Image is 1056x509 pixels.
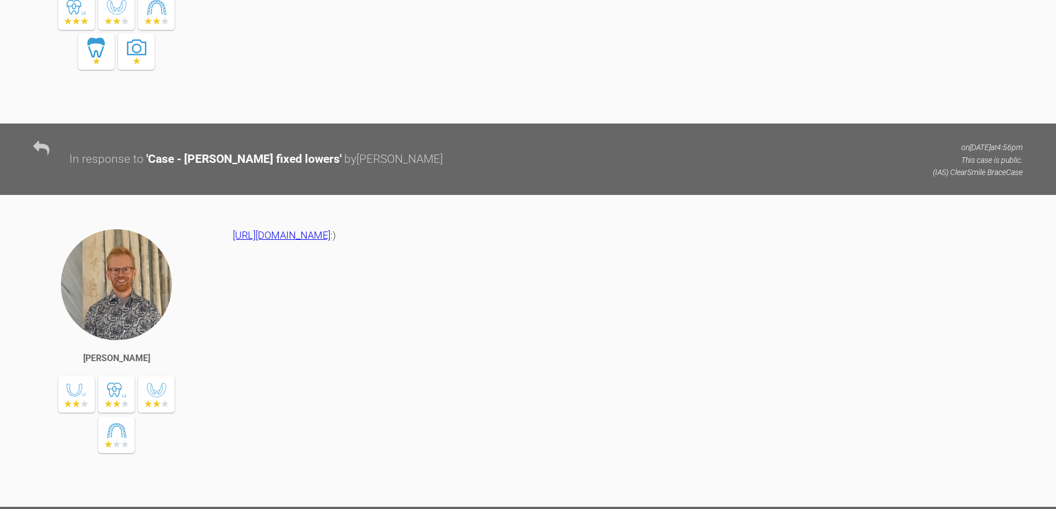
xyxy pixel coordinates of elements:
[344,150,443,169] div: by [PERSON_NAME]
[233,229,330,241] a: [URL][DOMAIN_NAME]
[933,166,1023,178] p: (IAS) ClearSmile Brace Case
[83,351,150,366] div: [PERSON_NAME]
[233,228,1023,490] div: :)
[60,228,173,341] img: Magnus Håkansson
[933,141,1023,153] p: on [DATE] at 4:56pm
[146,150,341,169] div: ' Case - [PERSON_NAME] fixed lowers '
[933,154,1023,166] p: This case is public.
[69,150,144,169] div: In response to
